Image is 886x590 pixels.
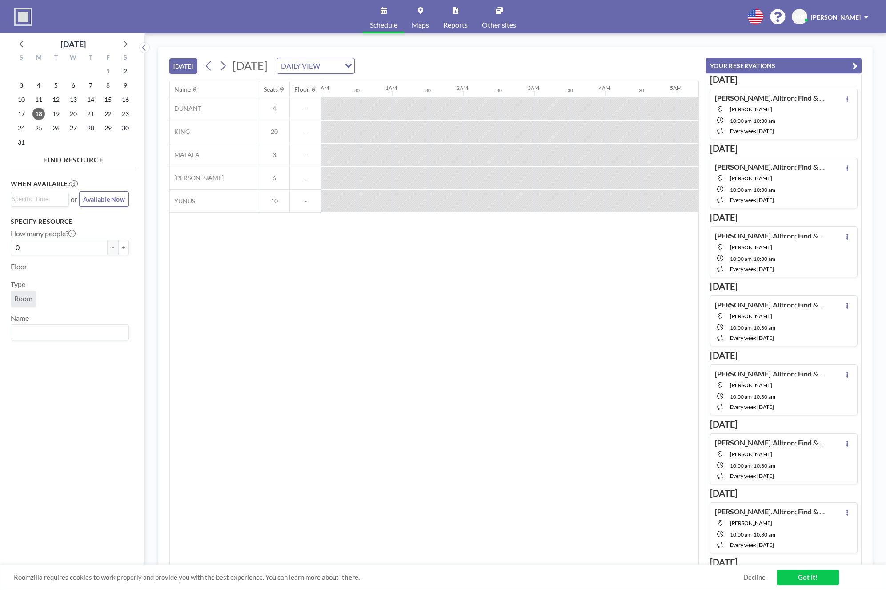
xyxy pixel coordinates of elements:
[14,8,32,26] img: organization-logo
[743,573,766,582] a: Decline
[102,108,114,120] span: Friday, August 22, 2025
[290,151,321,159] span: -
[715,507,826,516] h4: [PERSON_NAME].Alltron; Find & Compare Daily
[730,266,774,272] span: every week [DATE]
[730,117,752,124] span: 10:00 AM
[715,438,826,447] h4: [PERSON_NAME].Alltron; Find & Compare Daily
[639,88,644,93] div: 30
[14,294,32,303] span: Room
[710,74,858,85] h3: [DATE]
[730,531,752,538] span: 10:00 AM
[11,280,25,289] label: Type
[14,573,743,582] span: Roomzilla requires cookies to work properly and provide you with the best experience. You can lea...
[11,229,76,238] label: How many people?
[752,255,754,262] span: -
[752,324,754,331] span: -
[323,60,340,72] input: Search for option
[710,281,858,292] h3: [DATE]
[32,79,45,92] span: Monday, August 4, 2025
[108,240,118,255] button: -
[754,462,775,469] span: 10:30 AM
[730,542,774,548] span: every week [DATE]
[730,197,774,203] span: every week [DATE]
[84,79,97,92] span: Thursday, August 7, 2025
[259,128,289,136] span: 20
[599,85,610,91] div: 4AM
[67,108,80,120] span: Wednesday, August 20, 2025
[83,195,125,203] span: Available Now
[48,53,65,64] div: T
[119,79,132,92] span: Saturday, August 9, 2025
[715,162,826,171] h4: [PERSON_NAME].Alltron; Find & Compare Daily
[730,382,772,388] span: MENCHU
[119,93,132,106] span: Saturday, August 16, 2025
[11,152,136,164] h4: FIND RESOURCE
[715,300,826,309] h4: [PERSON_NAME].Alltron; Find & Compare Daily
[67,122,80,134] span: Wednesday, August 27, 2025
[730,473,774,479] span: every week [DATE]
[752,117,754,124] span: -
[259,174,289,182] span: 6
[11,314,29,323] label: Name
[71,195,77,204] span: or
[290,197,321,205] span: -
[730,255,752,262] span: 10:00 AM
[290,128,321,136] span: -
[314,85,329,91] div: 12AM
[670,85,682,91] div: 5AM
[32,108,45,120] span: Monday, August 18, 2025
[457,85,468,91] div: 2AM
[12,194,64,204] input: Search for option
[794,13,805,21] span: MK
[102,93,114,106] span: Friday, August 15, 2025
[259,105,289,113] span: 4
[710,488,858,499] h3: [DATE]
[169,58,197,74] button: [DATE]
[84,122,97,134] span: Thursday, August 28, 2025
[65,53,82,64] div: W
[15,93,28,106] span: Sunday, August 10, 2025
[730,324,752,331] span: 10:00 AM
[102,122,114,134] span: Friday, August 29, 2025
[13,53,30,64] div: S
[710,557,858,568] h3: [DATE]
[12,327,124,338] input: Search for option
[385,85,397,91] div: 1AM
[50,79,62,92] span: Tuesday, August 5, 2025
[102,79,114,92] span: Friday, August 8, 2025
[50,108,62,120] span: Tuesday, August 19, 2025
[15,79,28,92] span: Sunday, August 3, 2025
[730,404,774,410] span: every week [DATE]
[15,122,28,134] span: Sunday, August 24, 2025
[730,128,774,134] span: every week [DATE]
[174,85,191,93] div: Name
[730,462,752,469] span: 10:00 AM
[730,186,752,193] span: 10:00 AM
[730,451,772,457] span: MENCHU
[730,106,772,113] span: MENCHU
[754,186,775,193] span: 10:30 AM
[412,21,429,28] span: Maps
[277,58,354,73] div: Search for option
[290,174,321,182] span: -
[50,93,62,106] span: Tuesday, August 12, 2025
[730,520,772,526] span: MENCHU
[706,58,862,73] button: YOUR RESERVATIONS
[752,186,754,193] span: -
[32,93,45,106] span: Monday, August 11, 2025
[119,65,132,77] span: Saturday, August 2, 2025
[264,85,278,93] div: Seats
[752,462,754,469] span: -
[715,231,826,240] h4: [PERSON_NAME].Alltron; Find & Compare Daily
[754,531,775,538] span: 10:30 AM
[715,93,826,102] h4: [PERSON_NAME].Alltron; Find & Compare Daily
[730,175,772,182] span: MENCHU
[67,79,80,92] span: Wednesday, August 6, 2025
[259,197,289,205] span: 10
[170,151,200,159] span: MALALA
[11,325,128,340] div: Search for option
[443,21,468,28] span: Reports
[710,350,858,361] h3: [DATE]
[119,108,132,120] span: Saturday, August 23, 2025
[84,93,97,106] span: Thursday, August 14, 2025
